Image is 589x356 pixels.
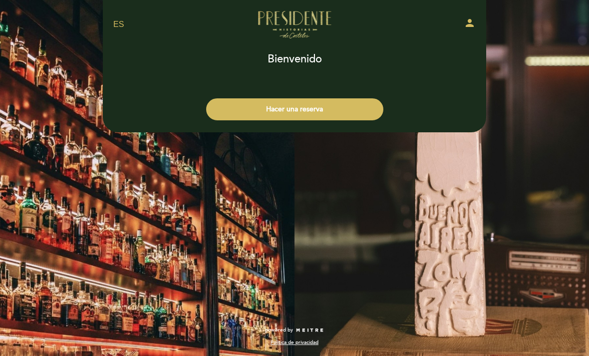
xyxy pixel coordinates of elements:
[265,327,293,334] span: powered by
[464,17,476,32] button: person
[464,17,476,29] i: person
[265,327,324,334] a: powered by
[232,11,357,38] a: Presidente [PERSON_NAME]
[295,328,324,333] img: MEITRE
[206,98,383,120] button: Hacer una reserva
[271,339,318,346] a: Política de privacidad
[268,53,322,65] h1: Bienvenido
